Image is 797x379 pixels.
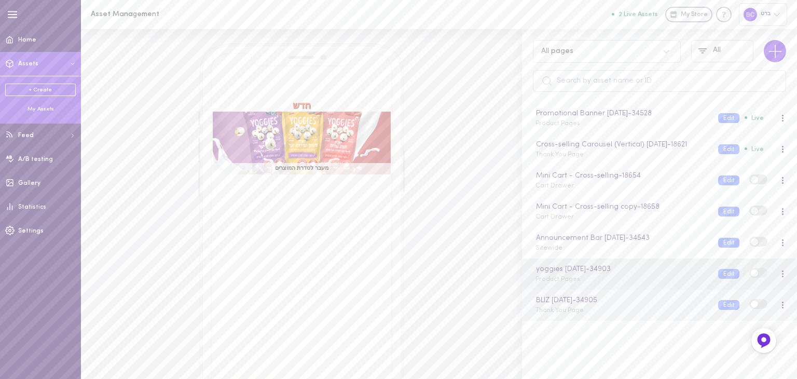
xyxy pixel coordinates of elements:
button: 2 Live Assets [612,11,658,18]
button: Edit [718,300,739,310]
div: Promotional Banner [DATE] - 34528 [534,108,708,119]
button: All [691,40,753,62]
span: Product Pages [535,276,580,282]
div: Mini Cart - Cross-selling copy - 18658 [534,201,708,213]
span: Sitewide [535,245,562,251]
div: BLIZ [DATE] - 34905 [534,295,708,306]
button: Edit [718,238,739,248]
button: Edit [718,113,739,123]
img: Feedback Button [756,333,772,348]
span: Gallery [18,180,40,186]
div: Cross-selling Carousel (Vertical) [DATE] - 18621 [534,139,708,151]
span: Assets [18,61,38,67]
h1: Asset Management [91,10,262,18]
span: Settings [18,228,44,234]
div: All pages [541,48,573,55]
span: Live [745,146,764,153]
span: Cart Drawer [535,214,574,220]
button: Edit [718,269,739,279]
div: Knowledge center [716,7,732,22]
span: A/B testing [18,156,53,163]
span: Cart Drawer [535,183,574,189]
span: Product Pages [535,120,580,127]
div: My Assets [5,105,76,113]
a: My Store [665,7,712,22]
span: Feed [18,132,34,139]
div: yoggies [DATE] - 34903 [534,264,708,275]
input: Search by asset name or ID [533,70,786,92]
span: Statistics [18,204,46,210]
div: ברט [739,3,787,25]
div: מעבר לסדרת המוצרים [213,163,391,174]
a: + Create [5,84,76,96]
button: Edit [718,144,739,154]
span: Thank You Page [535,307,584,314]
span: Live [745,115,764,121]
span: Home [18,37,36,43]
a: 2 Live Assets [612,11,665,18]
button: Edit [718,207,739,216]
span: Thank You Page [535,152,584,158]
span: My Store [681,10,708,20]
div: Mini Cart - Cross-selling - 18654 [534,170,708,182]
button: Edit [718,175,739,185]
h2: חדש [213,102,391,111]
div: Announcement Bar [DATE] - 34543 [534,233,708,244]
